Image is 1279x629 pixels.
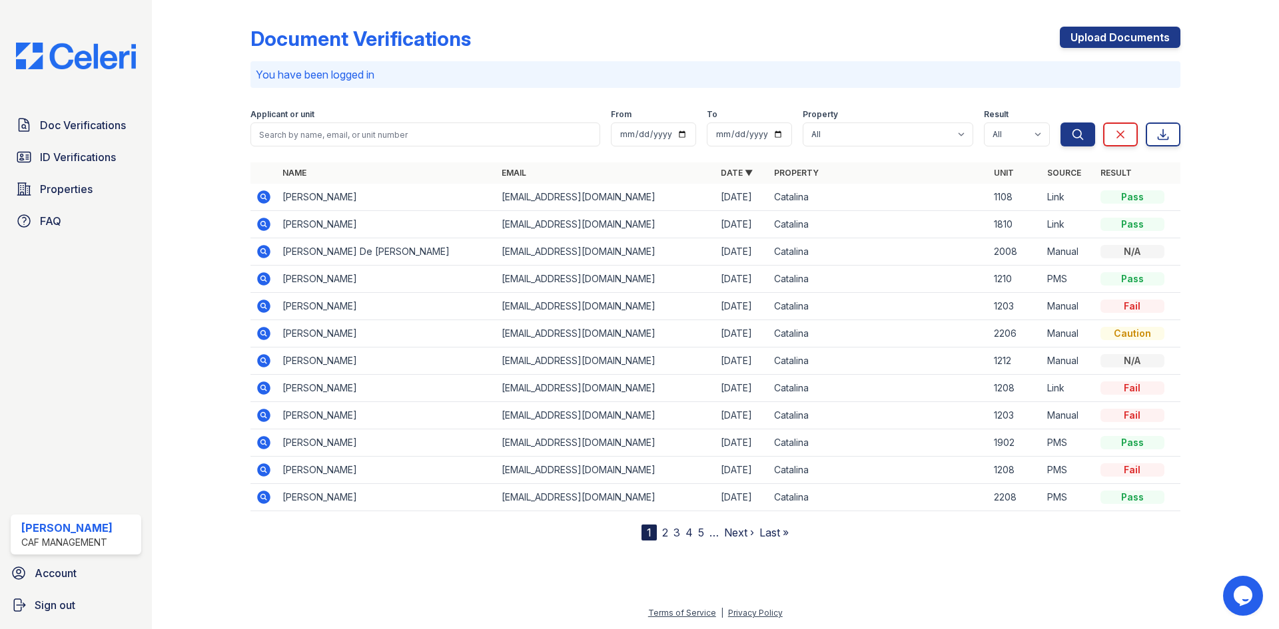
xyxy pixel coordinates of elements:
[1042,375,1095,402] td: Link
[1100,463,1164,477] div: Fail
[1100,354,1164,367] div: N/A
[709,524,719,540] span: …
[769,266,988,293] td: Catalina
[256,67,1175,83] p: You have been logged in
[1100,491,1164,504] div: Pass
[1100,190,1164,204] div: Pass
[277,320,496,347] td: [PERSON_NAME]
[35,597,75,613] span: Sign out
[1060,27,1180,48] a: Upload Documents
[496,293,715,320] td: [EMAIL_ADDRESS][DOMAIN_NAME]
[1100,381,1164,395] div: Fail
[11,176,141,202] a: Properties
[277,484,496,511] td: [PERSON_NAME]
[496,484,715,511] td: [EMAIL_ADDRESS][DOMAIN_NAME]
[502,168,526,178] a: Email
[277,211,496,238] td: [PERSON_NAME]
[496,347,715,375] td: [EMAIL_ADDRESS][DOMAIN_NAME]
[496,457,715,484] td: [EMAIL_ADDRESS][DOMAIN_NAME]
[989,266,1042,293] td: 1210
[1042,347,1095,375] td: Manual
[803,109,838,120] label: Property
[40,149,116,165] span: ID Verifications
[496,211,715,238] td: [EMAIL_ADDRESS][DOMAIN_NAME]
[769,184,988,211] td: Catalina
[1042,320,1095,347] td: Manual
[769,429,988,457] td: Catalina
[721,608,723,618] div: |
[715,375,769,402] td: [DATE]
[40,213,61,229] span: FAQ
[1100,409,1164,422] div: Fail
[21,536,113,549] div: CAF Management
[277,375,496,402] td: [PERSON_NAME]
[1100,168,1132,178] a: Result
[648,608,716,618] a: Terms of Service
[250,109,314,120] label: Applicant or unit
[250,122,600,146] input: Search by name, email, or unit number
[662,526,668,539] a: 2
[989,347,1042,375] td: 1212
[1100,218,1164,231] div: Pass
[715,402,769,429] td: [DATE]
[1100,272,1164,286] div: Pass
[1042,429,1095,457] td: PMS
[769,402,988,429] td: Catalina
[1042,238,1095,266] td: Manual
[1042,266,1095,293] td: PMS
[769,484,988,511] td: Catalina
[989,293,1042,320] td: 1203
[715,320,769,347] td: [DATE]
[715,347,769,375] td: [DATE]
[715,429,769,457] td: [DATE]
[989,375,1042,402] td: 1208
[989,484,1042,511] td: 2208
[277,184,496,211] td: [PERSON_NAME]
[1042,211,1095,238] td: Link
[989,184,1042,211] td: 1108
[277,238,496,266] td: [PERSON_NAME] De [PERSON_NAME]
[496,429,715,457] td: [EMAIL_ADDRESS][DOMAIN_NAME]
[496,402,715,429] td: [EMAIL_ADDRESS][DOMAIN_NAME]
[11,144,141,170] a: ID Verifications
[5,592,147,618] button: Sign out
[11,112,141,138] a: Doc Verifications
[277,402,496,429] td: [PERSON_NAME]
[40,117,126,133] span: Doc Verifications
[1047,168,1081,178] a: Source
[769,211,988,238] td: Catalina
[715,457,769,484] td: [DATE]
[769,457,988,484] td: Catalina
[774,168,819,178] a: Property
[277,266,496,293] td: [PERSON_NAME]
[1042,184,1095,211] td: Link
[759,526,789,539] a: Last »
[277,457,496,484] td: [PERSON_NAME]
[769,347,988,375] td: Catalina
[11,208,141,234] a: FAQ
[277,293,496,320] td: [PERSON_NAME]
[496,375,715,402] td: [EMAIL_ADDRESS][DOMAIN_NAME]
[715,293,769,320] td: [DATE]
[496,266,715,293] td: [EMAIL_ADDRESS][DOMAIN_NAME]
[989,211,1042,238] td: 1810
[698,526,704,539] a: 5
[1223,576,1266,616] iframe: chat widget
[707,109,717,120] label: To
[724,526,754,539] a: Next ›
[685,526,693,539] a: 4
[1042,457,1095,484] td: PMS
[1100,245,1164,258] div: N/A
[250,27,471,51] div: Document Verifications
[1042,293,1095,320] td: Manual
[769,238,988,266] td: Catalina
[5,43,147,69] img: CE_Logo_Blue-a8612792a0a2168367f1c8372b55b34899dd931a85d93a1a3d3e32e68fde9ad4.png
[35,565,77,581] span: Account
[1100,300,1164,313] div: Fail
[715,184,769,211] td: [DATE]
[641,524,657,540] div: 1
[277,429,496,457] td: [PERSON_NAME]
[21,520,113,536] div: [PERSON_NAME]
[282,168,306,178] a: Name
[715,484,769,511] td: [DATE]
